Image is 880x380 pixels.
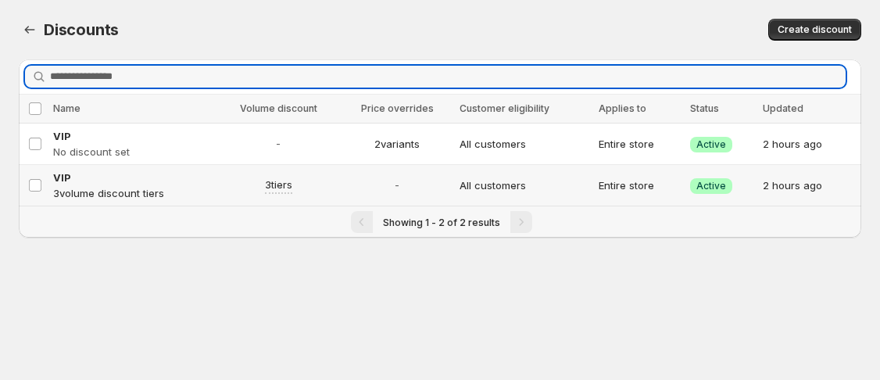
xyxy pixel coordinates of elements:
[594,165,685,206] td: Entire store
[53,128,213,144] a: VIP
[460,102,549,114] span: Customer eligibility
[455,124,594,165] td: All customers
[696,180,726,192] span: Active
[599,102,646,114] span: Applies to
[768,19,861,41] button: Create discount
[455,165,594,206] td: All customers
[763,102,803,114] span: Updated
[344,177,450,193] span: -
[758,124,861,165] td: 2 hours ago
[53,144,213,160] p: No discount set
[53,185,213,201] p: 3 volume discount tiers
[778,23,852,36] span: Create discount
[53,102,80,114] span: Name
[690,102,719,114] span: Status
[594,124,685,165] td: Entire store
[19,206,861,238] nav: Pagination
[44,20,119,39] span: Discounts
[53,171,71,184] span: VIP
[19,19,41,41] button: Back to dashboard
[53,130,71,142] span: VIP
[361,102,434,114] span: Price overrides
[344,136,450,152] span: 2 variants
[222,136,334,152] span: -
[240,102,317,114] span: Volume discount
[758,165,861,206] td: 2 hours ago
[696,138,726,151] span: Active
[53,170,213,185] a: VIP
[383,217,500,228] span: Showing 1 - 2 of 2 results
[265,177,292,192] span: 3 tiers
